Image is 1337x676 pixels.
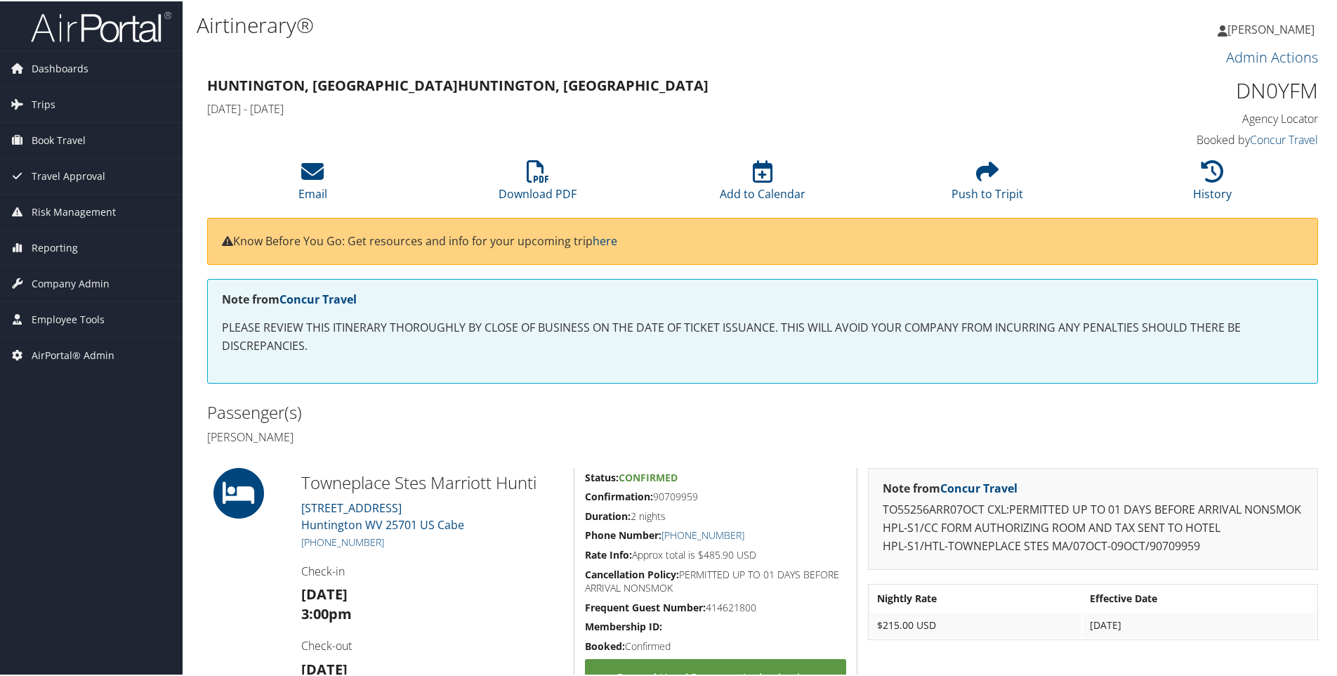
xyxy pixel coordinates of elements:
h5: 2 nights [585,508,846,522]
span: Book Travel [32,122,86,157]
a: Concur Travel [1250,131,1318,146]
h5: Confirmed [585,638,846,652]
span: Confirmed [619,469,678,483]
h4: Check-out [301,637,563,652]
strong: Membership ID: [585,618,662,632]
h2: Towneplace Stes Marriott Hunti [301,469,563,493]
a: Concur Travel [940,479,1017,495]
h5: Approx total is $485.90 USD [585,547,846,561]
td: [DATE] [1083,611,1316,637]
span: Employee Tools [32,301,105,336]
h2: Passenger(s) [207,399,752,423]
h1: Airtinerary® [197,9,951,39]
span: Dashboards [32,50,88,85]
span: Risk Management [32,193,116,228]
strong: Cancellation Policy: [585,566,679,580]
a: Concur Travel [279,290,357,306]
strong: Frequent Guest Number: [585,599,706,613]
a: here [593,232,617,247]
p: TO55256ARR07OCT CXL:PERMITTED UP TO 01 DAYS BEFORE ARRIVAL NONSMOK HPL-S1/CC FORM AUTHORIZING ROO... [883,500,1303,554]
a: Email [298,167,327,200]
strong: Confirmation: [585,488,653,502]
h4: [DATE] - [DATE] [207,100,1035,115]
span: Trips [32,86,55,121]
img: airportal-logo.png [31,9,171,42]
td: $215.00 USD [870,611,1081,637]
span: Travel Approval [32,157,105,193]
a: [STREET_ADDRESS]Huntington WV 25701 US Cabe [301,499,464,531]
span: Reporting [32,229,78,264]
span: [PERSON_NAME] [1227,20,1315,36]
h4: [PERSON_NAME] [207,428,752,443]
strong: Huntington, [GEOGRAPHIC_DATA] Huntington, [GEOGRAPHIC_DATA] [207,74,709,93]
h5: PERMITTED UP TO 01 DAYS BEFORE ARRIVAL NONSMOK [585,566,846,594]
h5: 90709959 [585,488,846,502]
a: History [1193,167,1232,200]
strong: Rate Info: [585,547,632,560]
a: [PHONE_NUMBER] [661,527,744,540]
h4: Check-in [301,562,563,578]
th: Nightly Rate [870,585,1081,610]
strong: Status: [585,469,619,483]
a: Download PDF [499,167,577,200]
a: [PERSON_NAME] [1218,7,1329,49]
a: Add to Calendar [720,167,805,200]
h4: Agency Locator [1056,110,1318,125]
h5: 414621800 [585,599,846,613]
strong: Booked: [585,638,625,651]
span: AirPortal® Admin [32,337,114,372]
strong: Note from [222,290,357,306]
strong: 3:00pm [301,603,352,622]
strong: [DATE] [301,583,348,602]
span: Company Admin [32,265,110,300]
strong: Phone Number: [585,527,661,540]
h4: Booked by [1056,131,1318,146]
p: Know Before You Go: Get resources and info for your upcoming trip [222,231,1303,249]
p: PLEASE REVIEW THIS ITINERARY THOROUGHLY BY CLOSE OF BUSINESS ON THE DATE OF TICKET ISSUANCE. THIS... [222,318,1303,353]
a: Push to Tripit [951,167,1023,200]
a: [PHONE_NUMBER] [301,534,384,547]
a: Admin Actions [1226,46,1318,65]
th: Effective Date [1083,585,1316,610]
strong: Note from [883,479,1017,495]
h1: DN0YFM [1056,74,1318,104]
strong: Duration: [585,508,631,521]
